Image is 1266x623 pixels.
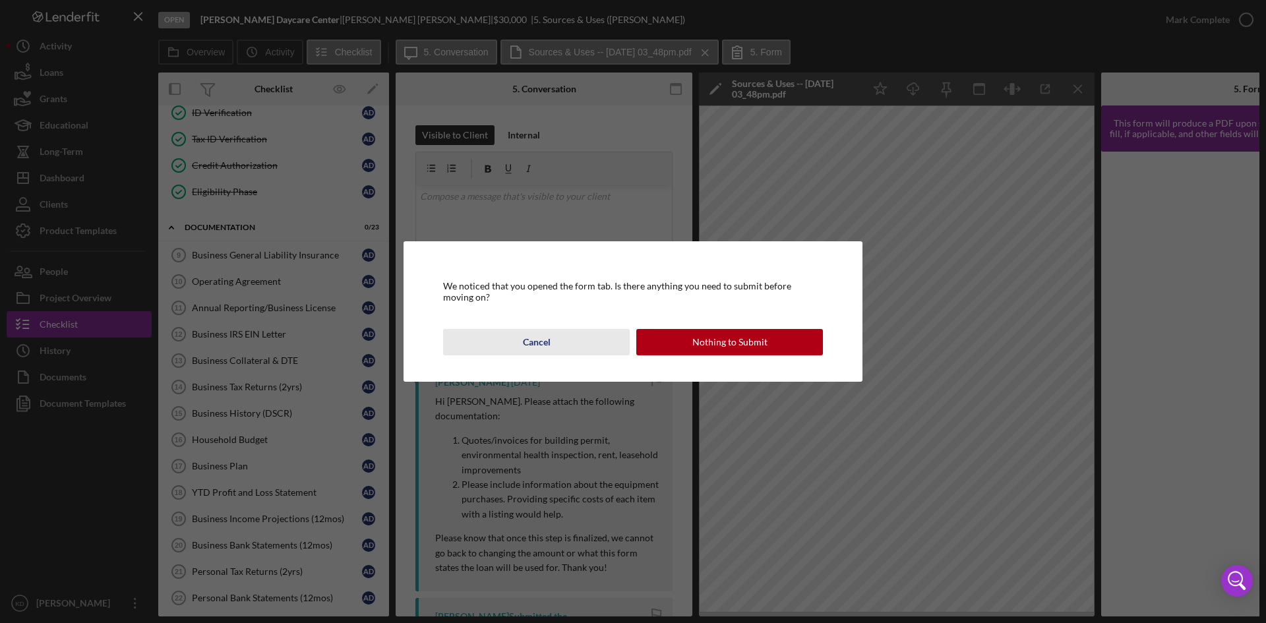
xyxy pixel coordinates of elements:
button: Nothing to Submit [636,329,823,355]
div: We noticed that you opened the form tab. Is there anything you need to submit before moving on? [443,281,823,302]
div: Cancel [523,329,551,355]
div: Nothing to Submit [692,329,768,355]
div: Open Intercom Messenger [1221,565,1253,597]
button: Cancel [443,329,630,355]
